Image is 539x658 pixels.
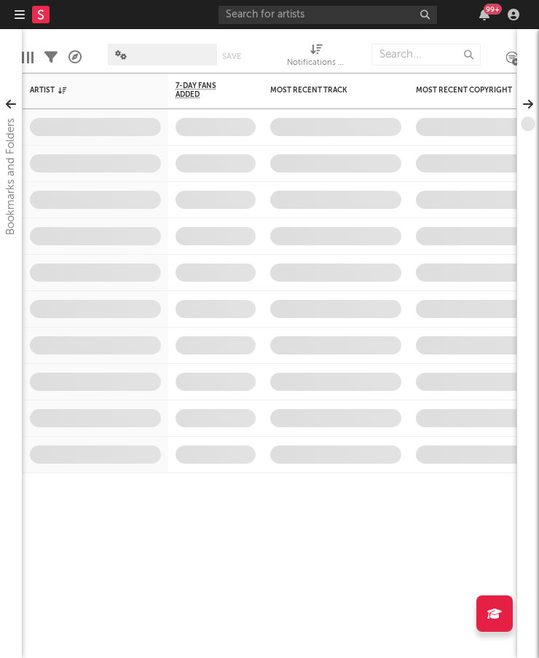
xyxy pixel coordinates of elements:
[22,36,34,79] div: Edit Columns
[287,36,345,79] div: Notifications (Artist)
[287,55,345,72] div: Notifications (Artist)
[484,4,502,15] div: 99 +
[44,36,58,79] div: Filters
[416,86,525,95] div: Most Recent Copyright
[176,82,234,99] span: 7-Day Fans Added
[219,6,437,24] input: Search for artists
[68,36,82,79] div: A&R Pipeline
[2,118,20,235] div: Bookmarks and Folders
[371,44,481,66] input: Search...
[270,86,379,95] div: Most Recent Track
[479,9,489,20] button: 99+
[222,52,241,60] button: Save
[30,86,139,95] div: Artist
